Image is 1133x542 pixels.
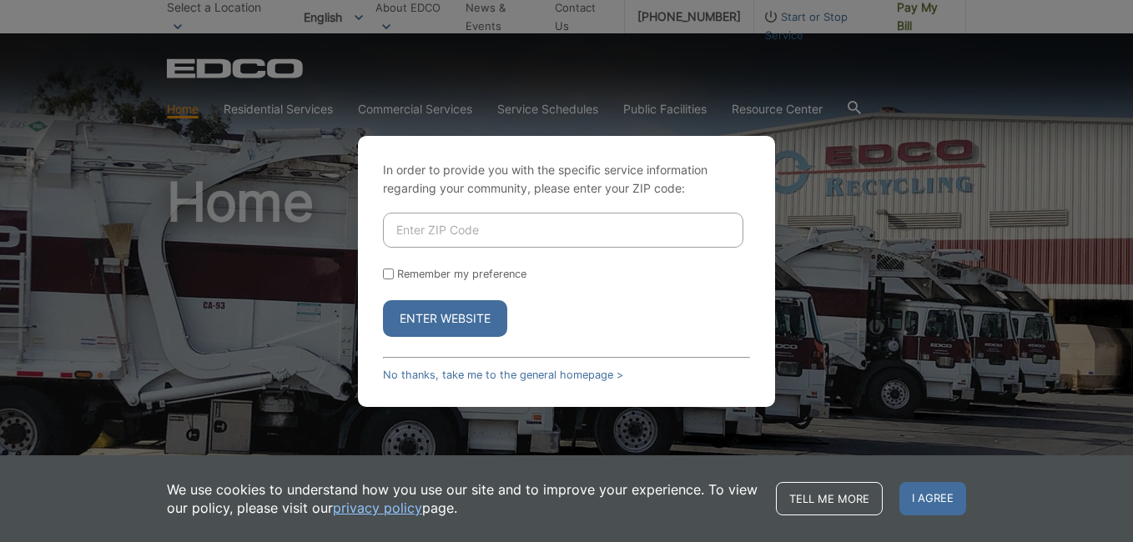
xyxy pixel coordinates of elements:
[383,369,623,381] a: No thanks, take me to the general homepage >
[383,161,750,198] p: In order to provide you with the specific service information regarding your community, please en...
[899,482,966,515] span: I agree
[397,268,526,280] label: Remember my preference
[383,213,743,248] input: Enter ZIP Code
[167,480,759,517] p: We use cookies to understand how you use our site and to improve your experience. To view our pol...
[776,482,883,515] a: Tell me more
[383,300,507,337] button: Enter Website
[333,499,422,517] a: privacy policy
